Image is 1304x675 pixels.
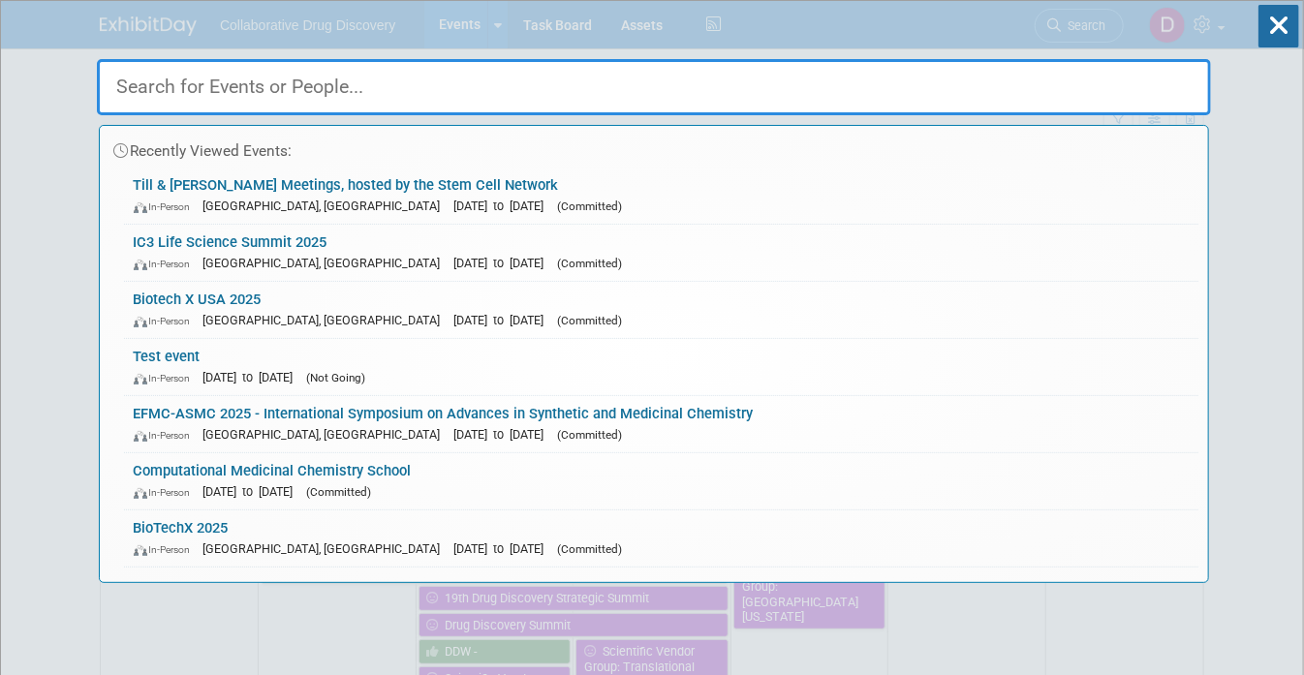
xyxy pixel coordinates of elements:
[134,258,200,270] span: In-Person
[203,256,450,270] span: [GEOGRAPHIC_DATA], [GEOGRAPHIC_DATA]
[134,315,200,327] span: In-Person
[124,168,1198,224] a: Till & [PERSON_NAME] Meetings, hosted by the Stem Cell Network In-Person [GEOGRAPHIC_DATA], [GEOG...
[97,59,1211,115] input: Search for Events or People...
[203,313,450,327] span: [GEOGRAPHIC_DATA], [GEOGRAPHIC_DATA]
[124,282,1198,338] a: Biotech X USA 2025 In-Person [GEOGRAPHIC_DATA], [GEOGRAPHIC_DATA] [DATE] to [DATE] (Committed)
[454,541,554,556] span: [DATE] to [DATE]
[124,396,1198,452] a: EFMC-ASMC 2025 - International Symposium on Advances in Synthetic and Medicinal Chemistry In-Pers...
[203,427,450,442] span: [GEOGRAPHIC_DATA], [GEOGRAPHIC_DATA]
[558,314,623,327] span: (Committed)
[558,428,623,442] span: (Committed)
[134,200,200,213] span: In-Person
[558,542,623,556] span: (Committed)
[454,199,554,213] span: [DATE] to [DATE]
[134,372,200,384] span: In-Person
[203,370,303,384] span: [DATE] to [DATE]
[203,199,450,213] span: [GEOGRAPHIC_DATA], [GEOGRAPHIC_DATA]
[109,126,1198,168] div: Recently Viewed Events:
[124,510,1198,567] a: BioTechX 2025 In-Person [GEOGRAPHIC_DATA], [GEOGRAPHIC_DATA] [DATE] to [DATE] (Committed)
[307,485,372,499] span: (Committed)
[134,429,200,442] span: In-Person
[454,256,554,270] span: [DATE] to [DATE]
[124,339,1198,395] a: Test event In-Person [DATE] to [DATE] (Not Going)
[454,427,554,442] span: [DATE] to [DATE]
[203,541,450,556] span: [GEOGRAPHIC_DATA], [GEOGRAPHIC_DATA]
[558,199,623,213] span: (Committed)
[124,453,1198,509] a: Computational Medicinal Chemistry School In-Person [DATE] to [DATE] (Committed)
[558,257,623,270] span: (Committed)
[124,225,1198,281] a: IC3 Life Science Summit 2025 In-Person [GEOGRAPHIC_DATA], [GEOGRAPHIC_DATA] [DATE] to [DATE] (Com...
[454,313,554,327] span: [DATE] to [DATE]
[134,486,200,499] span: In-Person
[134,543,200,556] span: In-Person
[307,371,366,384] span: (Not Going)
[203,484,303,499] span: [DATE] to [DATE]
